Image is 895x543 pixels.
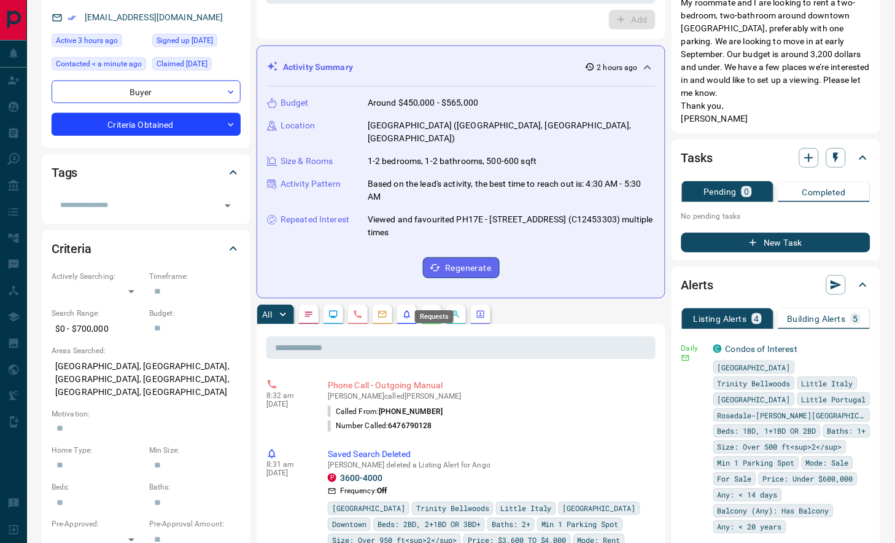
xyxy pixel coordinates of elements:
p: Viewed and favourited PH17E - [STREET_ADDRESS] (C12453303) multiple times [368,213,655,239]
span: Downtown [332,518,366,531]
p: Budget: [149,308,241,319]
p: Phone Call - Outgoing Manual [328,379,651,392]
a: 3600-4000 [340,474,382,483]
p: Daily [681,343,706,354]
p: Actively Searching: [52,271,143,282]
span: Any: < 14 days [718,489,778,501]
button: Regenerate [423,257,500,278]
span: Balcony (Any): Has Balcony [718,505,829,517]
p: 8:32 am [266,391,309,400]
p: Beds: [52,482,143,493]
svg: Agent Actions [476,310,486,319]
svg: Emails [378,310,387,319]
span: [GEOGRAPHIC_DATA] [332,502,405,515]
span: Min 1 Parking Spot [718,457,795,469]
p: Frequency: [340,486,387,497]
div: Wed Oct 15 2025 [52,34,146,51]
p: Min Size: [149,445,241,456]
div: Tasks [681,143,870,173]
div: Criteria Obtained [52,113,241,136]
p: Pre-Approved: [52,519,143,530]
svg: Calls [353,310,363,319]
span: Mode: Sale [806,457,849,469]
span: Baths: 2+ [492,518,530,531]
p: Repeated Interest [281,213,349,226]
p: Listing Alerts [694,314,747,323]
div: property.ca [328,474,336,482]
span: Claimed [DATE] [157,58,207,70]
a: [EMAIL_ADDRESS][DOMAIN_NAME] [85,12,223,22]
p: Activity Summary [283,61,353,74]
p: [PERSON_NAME] called [PERSON_NAME] [328,392,651,400]
span: [GEOGRAPHIC_DATA] [718,393,791,405]
span: Beds: 2BD, 2+1BD OR 3BD+ [378,518,481,531]
span: Little Italy [500,502,552,515]
p: Activity Pattern [281,178,341,190]
span: Little Italy [802,377,853,389]
p: [GEOGRAPHIC_DATA], [GEOGRAPHIC_DATA], [GEOGRAPHIC_DATA], [GEOGRAPHIC_DATA], [GEOGRAPHIC_DATA], [G... [52,356,241,402]
span: Baths: 1+ [827,425,866,437]
div: Requests [415,311,454,324]
a: Condos of Interest [726,344,797,354]
p: Number Called: [328,421,432,432]
svg: Notes [304,310,314,319]
span: 6476790128 [389,422,432,431]
p: Building Alerts [788,314,846,323]
div: Tags [52,158,241,187]
p: Budget [281,96,309,109]
p: Saved Search Deleted [328,448,651,461]
p: Called From: [328,406,443,417]
span: [GEOGRAPHIC_DATA] [718,361,791,373]
p: Areas Searched: [52,345,241,356]
svg: Listing Alerts [402,310,412,319]
p: All [262,310,272,319]
p: No pending tasks [681,207,870,225]
span: Trinity Bellwoods [718,377,791,389]
div: Alerts [681,270,870,300]
div: Buyer [52,80,241,103]
div: Activity Summary2 hours ago [267,56,655,79]
div: Criteria [52,234,241,264]
p: Motivation: [52,408,241,420]
p: Around $450,000 - $565,000 [368,96,478,109]
span: For Sale [718,473,752,485]
p: 1-2 bedrooms, 1-2 bathrooms, 500-600 sqft [368,155,537,168]
div: Sun Dec 06 2020 [152,34,241,51]
h2: Criteria [52,239,91,259]
p: 4 [754,314,759,323]
p: 5 [853,314,858,323]
svg: Email Verified [68,14,76,22]
span: Active 3 hours ago [56,34,118,47]
div: Tue Jun 28 2022 [152,57,241,74]
span: Little Portugal [802,393,866,405]
span: Contacted < a minute ago [56,58,142,70]
p: Size & Rooms [281,155,333,168]
span: Any: < 20 years [718,521,782,533]
span: Rosedale-[PERSON_NAME][GEOGRAPHIC_DATA] [718,409,866,421]
div: condos.ca [713,345,722,353]
p: Pending [703,187,737,196]
h2: Alerts [681,275,713,295]
span: Signed up [DATE] [157,34,213,47]
p: 2 hours ago [597,62,638,73]
p: Baths: [149,482,241,493]
p: Completed [802,188,846,197]
strong: Off [377,487,387,496]
p: [GEOGRAPHIC_DATA] ([GEOGRAPHIC_DATA], [GEOGRAPHIC_DATA], [GEOGRAPHIC_DATA]) [368,119,655,145]
svg: Email [681,354,690,362]
span: Size: Over 500 ft<sup>2</sup> [718,441,842,453]
h2: Tasks [681,148,713,168]
p: [PERSON_NAME] deleted a Listing Alert for Ango [328,461,651,470]
p: 0 [744,187,749,196]
p: Home Type: [52,445,143,456]
span: Min 1 Parking Spot [541,518,619,531]
p: Location [281,119,315,132]
span: Beds: 1BD, 1+1BD OR 2BD [718,425,816,437]
p: $0 - $700,000 [52,319,143,339]
svg: Lead Browsing Activity [328,310,338,319]
span: [GEOGRAPHIC_DATA] [563,502,636,515]
span: Trinity Bellwoods [416,502,489,515]
svg: Opportunities [451,310,461,319]
h2: Tags [52,163,77,182]
p: 8:31 am [266,461,309,469]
